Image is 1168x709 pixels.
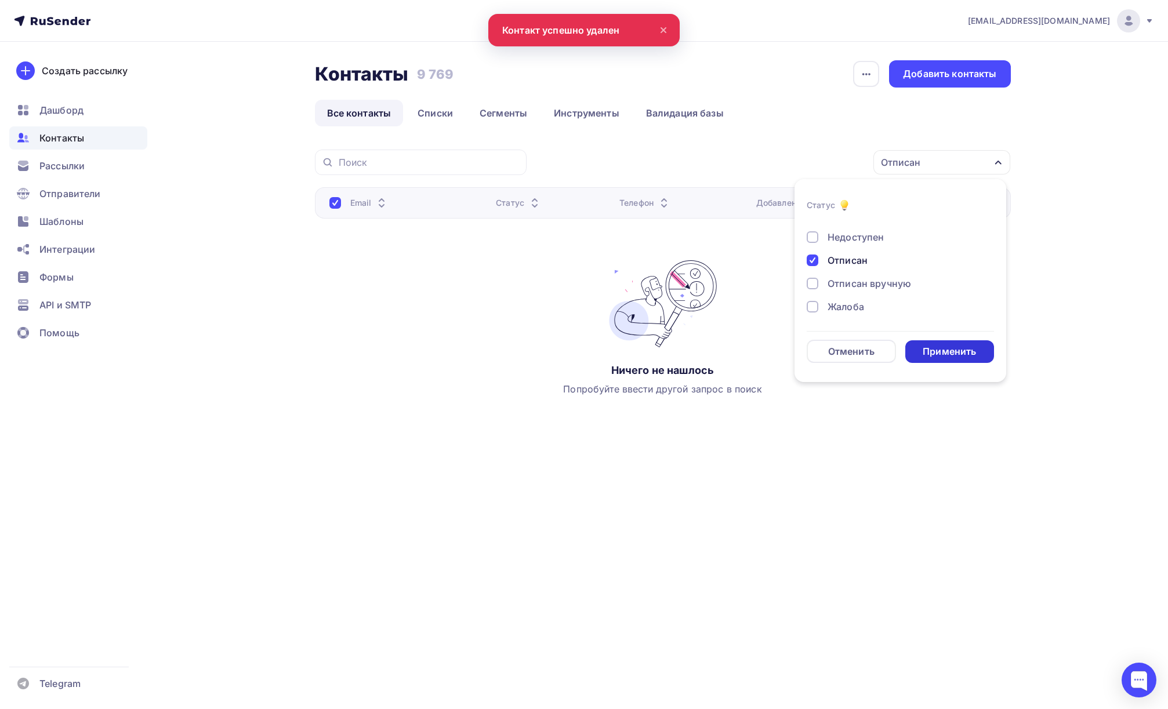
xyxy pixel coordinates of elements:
div: Отменить [828,344,875,358]
a: Отправители [9,182,147,205]
div: Применить [923,345,976,358]
div: Добавлен [756,197,814,209]
a: Инструменты [542,100,632,126]
div: Отписан вручную [828,277,911,290]
div: Недоступен [828,230,884,244]
a: Дашборд [9,99,147,122]
a: Шаблоны [9,210,147,233]
div: Ничего не нашлось [611,363,714,377]
a: Списки [405,100,465,126]
span: Контакты [39,131,84,145]
div: Телефон [619,197,671,209]
div: Статус [807,199,835,211]
a: Рассылки [9,154,147,177]
div: Статус [496,197,542,209]
span: [EMAIL_ADDRESS][DOMAIN_NAME] [968,15,1110,27]
span: Рассылки [39,159,85,173]
span: Отправители [39,187,101,201]
div: Отписан [828,253,868,267]
span: Интеграции [39,242,95,256]
ul: Отписан [795,179,1006,382]
div: Email [350,197,389,209]
span: Формы [39,270,74,284]
a: Формы [9,266,147,289]
h2: Контакты [315,63,409,86]
span: Telegram [39,677,81,690]
span: API и SMTP [39,298,91,312]
div: Создать рассылку [42,64,128,78]
div: Добавить контакты [903,67,996,81]
span: Шаблоны [39,214,84,228]
h3: 9 769 [417,66,454,82]
div: Отписан [881,155,920,169]
span: Дашборд [39,103,84,117]
a: Валидация базы [634,100,736,126]
a: [EMAIL_ADDRESS][DOMAIN_NAME] [968,9,1154,32]
div: Жалоба [828,300,864,314]
div: Попробуйте ввести другой запрос в поиск [563,382,761,396]
span: Помощь [39,326,79,340]
a: Контакты [9,126,147,150]
a: Сегменты [467,100,539,126]
input: Поиск [339,156,520,169]
a: Все контакты [315,100,404,126]
button: Отписан [873,150,1011,175]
